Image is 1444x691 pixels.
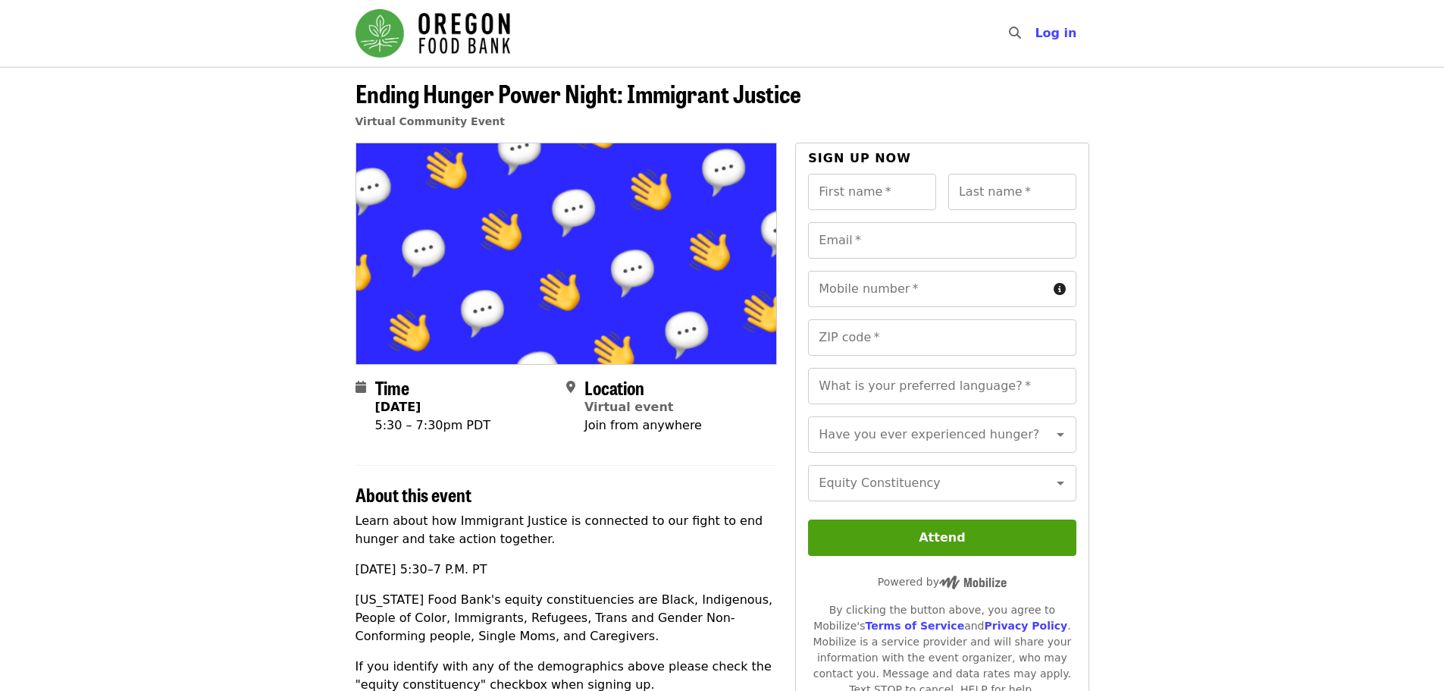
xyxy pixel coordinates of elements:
p: Learn about how Immigrant Justice is connected to our fight to end hunger and take action together. [356,512,778,548]
span: Join from anywhere [584,418,702,432]
img: Ending Hunger Power Night: Immigrant Justice organized by Oregon Food Bank [356,143,777,363]
span: About this event [356,481,471,507]
span: Sign up now [808,151,911,165]
button: Log in [1023,18,1088,49]
i: map-marker-alt icon [566,380,575,394]
span: Ending Hunger Power Night: Immigrant Justice [356,75,801,111]
a: Privacy Policy [984,620,1067,632]
span: Time [375,374,409,400]
img: Powered by Mobilize [939,576,1007,589]
a: Terms of Service [865,620,964,632]
p: [US_STATE] Food Bank's equity constituencies are Black, Indigenous, People of Color, Immigrants, ... [356,591,778,645]
button: Open [1050,473,1071,494]
input: Mobile number [808,271,1047,307]
a: Virtual event [584,400,674,414]
i: search icon [1009,26,1021,40]
button: Attend [808,520,1076,556]
a: Virtual Community Event [356,115,505,127]
button: Open [1050,424,1071,445]
span: Powered by [878,576,1007,588]
strong: [DATE] [375,400,421,414]
i: calendar icon [356,380,366,394]
input: ZIP code [808,319,1076,356]
i: circle-info icon [1054,282,1066,297]
img: Oregon Food Bank - Home [356,9,510,58]
p: [DATE] 5:30–7 P.M. PT [356,561,778,579]
input: Last name [948,174,1076,210]
div: 5:30 – 7:30pm PDT [375,416,491,435]
span: Location [584,374,644,400]
input: Search [1030,15,1042,52]
input: Email [808,222,1076,259]
input: What is your preferred language? [808,368,1076,404]
span: Log in [1035,26,1076,40]
input: First name [808,174,936,210]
